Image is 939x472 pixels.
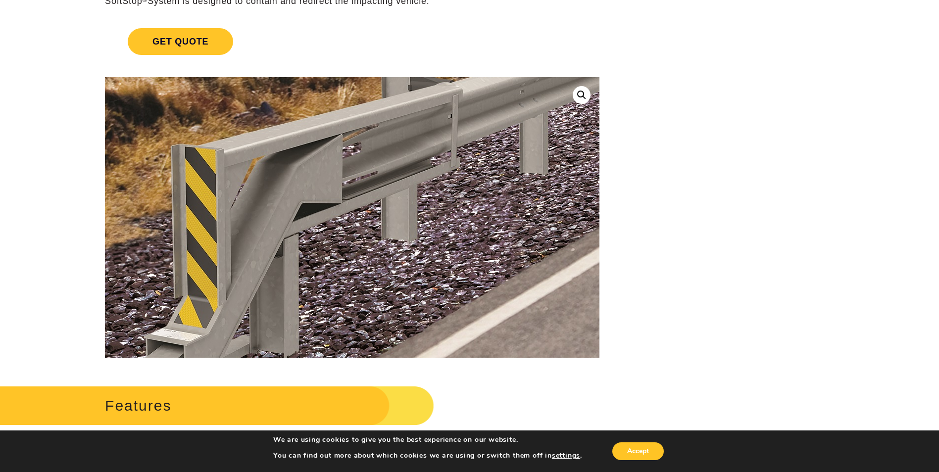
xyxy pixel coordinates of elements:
[128,28,233,55] span: Get Quote
[273,435,582,444] p: We are using cookies to give you the best experience on our website.
[105,16,599,67] a: Get Quote
[273,451,582,460] p: You can find out more about which cookies we are using or switch them off in .
[552,451,580,460] button: settings
[612,442,664,460] button: Accept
